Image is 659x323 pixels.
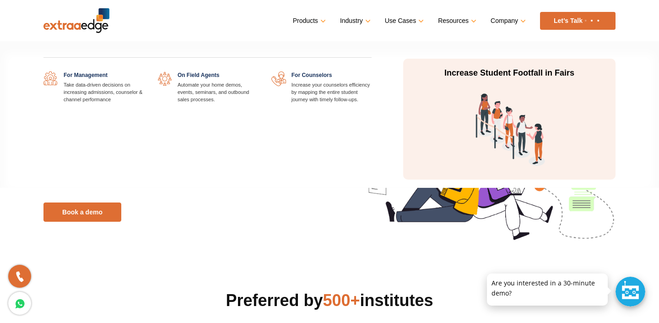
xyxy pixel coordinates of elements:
a: Products [293,14,324,27]
a: Company [491,14,524,27]
a: Resources [438,14,475,27]
h2: Preferred by institutes [43,290,616,312]
div: Chat [616,277,645,307]
a: Use Cases [385,14,422,27]
span: 500+ [323,291,360,310]
p: Increase Student Footfall in Fairs [423,68,595,79]
a: Book a demo [43,203,121,222]
a: Industry [340,14,369,27]
a: Let’s Talk [540,12,616,30]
